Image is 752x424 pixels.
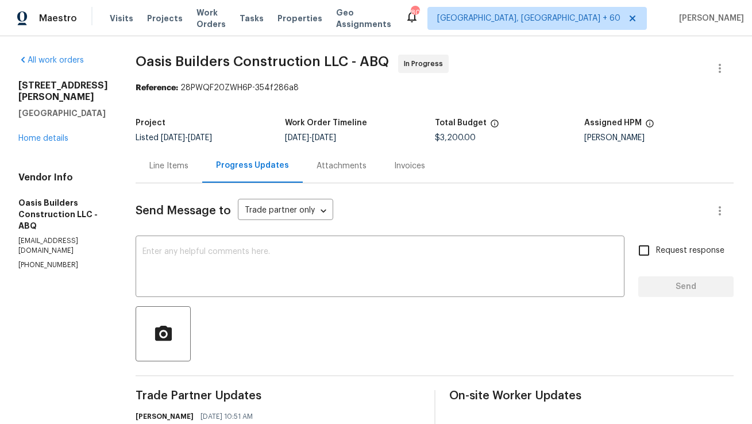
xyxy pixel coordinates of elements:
div: Line Items [149,160,188,172]
h5: Oasis Builders Construction LLC - ABQ [18,197,108,232]
span: Request response [656,245,724,257]
p: [PHONE_NUMBER] [18,260,108,270]
span: [DATE] [312,134,336,142]
h5: [GEOGRAPHIC_DATA] [18,107,108,119]
h5: Work Order Timeline [285,119,367,127]
span: Send Message to [136,205,231,217]
span: Listed [136,134,212,142]
span: [DATE] [285,134,309,142]
span: The hpm assigned to this work order. [645,119,654,134]
span: Maestro [39,13,77,24]
div: 28PWQF20ZWH6P-354f286a8 [136,82,734,94]
span: [DATE] 10:51 AM [200,411,253,422]
span: Trade Partner Updates [136,390,421,402]
span: - [285,134,336,142]
h6: [PERSON_NAME] [136,411,194,422]
span: Projects [147,13,183,24]
span: Work Orders [196,7,226,30]
span: In Progress [404,58,448,70]
a: Home details [18,134,68,142]
span: Properties [277,13,322,24]
span: Visits [110,13,133,24]
span: $3,200.00 [435,134,476,142]
span: [DATE] [161,134,185,142]
p: [EMAIL_ADDRESS][DOMAIN_NAME] [18,236,108,256]
h5: Assigned HPM [584,119,642,127]
h4: Vendor Info [18,172,108,183]
div: Invoices [394,160,425,172]
div: 806 [411,7,419,18]
span: Tasks [240,14,264,22]
span: - [161,134,212,142]
span: On-site Worker Updates [449,390,734,402]
span: [DATE] [188,134,212,142]
a: All work orders [18,56,84,64]
span: [GEOGRAPHIC_DATA], [GEOGRAPHIC_DATA] + 60 [437,13,620,24]
b: Reference: [136,84,178,92]
h2: [STREET_ADDRESS][PERSON_NAME] [18,80,108,103]
div: Progress Updates [216,160,289,171]
span: Oasis Builders Construction LLC - ABQ [136,55,389,68]
div: [PERSON_NAME] [584,134,734,142]
div: Trade partner only [238,202,333,221]
h5: Project [136,119,165,127]
span: The total cost of line items that have been proposed by Opendoor. This sum includes line items th... [490,119,499,134]
h5: Total Budget [435,119,487,127]
span: Geo Assignments [336,7,391,30]
div: Attachments [317,160,367,172]
span: [PERSON_NAME] [674,13,744,24]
